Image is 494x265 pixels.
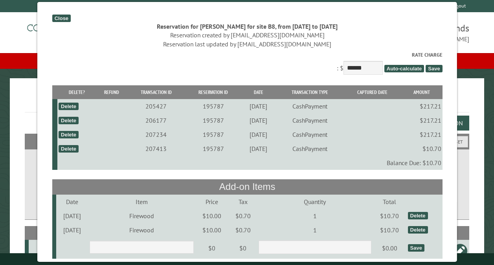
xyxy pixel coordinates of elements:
h1: Reservations [25,91,469,112]
th: Date [241,85,275,99]
td: $217.21 [401,127,443,142]
label: Rate Charge [52,51,442,59]
td: Price [195,195,229,209]
td: $0.70 [229,209,257,223]
td: 195787 [185,113,241,127]
td: $10.70 [372,209,406,223]
div: Reservation last updated by [EMAIL_ADDRESS][DOMAIN_NAME] [52,40,442,48]
td: [DATE] [56,209,88,223]
td: Firewood [88,223,195,237]
td: CashPayment [275,99,343,113]
th: Transaction ID [127,85,185,99]
td: 195787 [185,142,241,156]
div: B8 [32,247,54,255]
td: Date [56,195,88,209]
th: Delete? [57,85,96,99]
td: $10.70 [401,142,443,156]
th: Reservation ID [185,85,241,99]
td: $0.70 [229,223,257,237]
td: $0.00 [372,237,406,259]
span: Auto-calculate [384,65,424,72]
td: $217.21 [401,99,443,113]
td: $0 [195,237,229,259]
td: 205427 [127,99,185,113]
td: [DATE] [241,99,275,113]
th: Site [29,226,55,240]
td: 207413 [127,142,185,156]
td: Firewood [88,209,195,223]
td: 1 [257,223,372,237]
th: Refund [96,85,127,99]
td: 207234 [127,127,185,142]
td: [DATE] [241,127,275,142]
div: : $ [52,51,442,77]
img: Campground Commander [25,15,123,46]
td: [DATE] [56,223,88,237]
td: 206177 [127,113,185,127]
h2: Filters [25,134,469,149]
td: $0 [229,237,257,259]
div: Delete [58,103,78,110]
td: $10.70 [372,223,406,237]
td: Quantity [257,195,372,209]
div: Delete [58,131,78,138]
td: CashPayment [275,127,343,142]
div: Delete [408,212,428,219]
div: Delete [58,117,78,124]
th: Amount [401,85,443,99]
td: $10.00 [195,209,229,223]
th: Captured Date [343,85,400,99]
td: [DATE] [241,113,275,127]
div: Reservation for [PERSON_NAME] for site B8, from [DATE] to [DATE] [52,22,442,31]
td: 1 [257,209,372,223]
div: Close [52,15,70,22]
div: Save [408,244,424,252]
td: Tax [229,195,257,209]
td: $217.21 [401,113,443,127]
div: Delete [408,226,428,234]
div: Delete [58,145,78,153]
td: Balance Due: $10.70 [57,156,442,170]
td: 195787 [185,99,241,113]
td: $10.00 [195,223,229,237]
td: Total [372,195,406,209]
span: Save [426,65,442,72]
td: 195787 [185,127,241,142]
td: [DATE] [241,142,275,156]
th: Add-on Items [52,179,442,194]
td: Item [88,195,195,209]
td: CashPayment [275,113,343,127]
td: CashPayment [275,142,343,156]
th: Transaction Type [275,85,343,99]
div: Reservation created by [EMAIL_ADDRESS][DOMAIN_NAME] [52,31,442,39]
